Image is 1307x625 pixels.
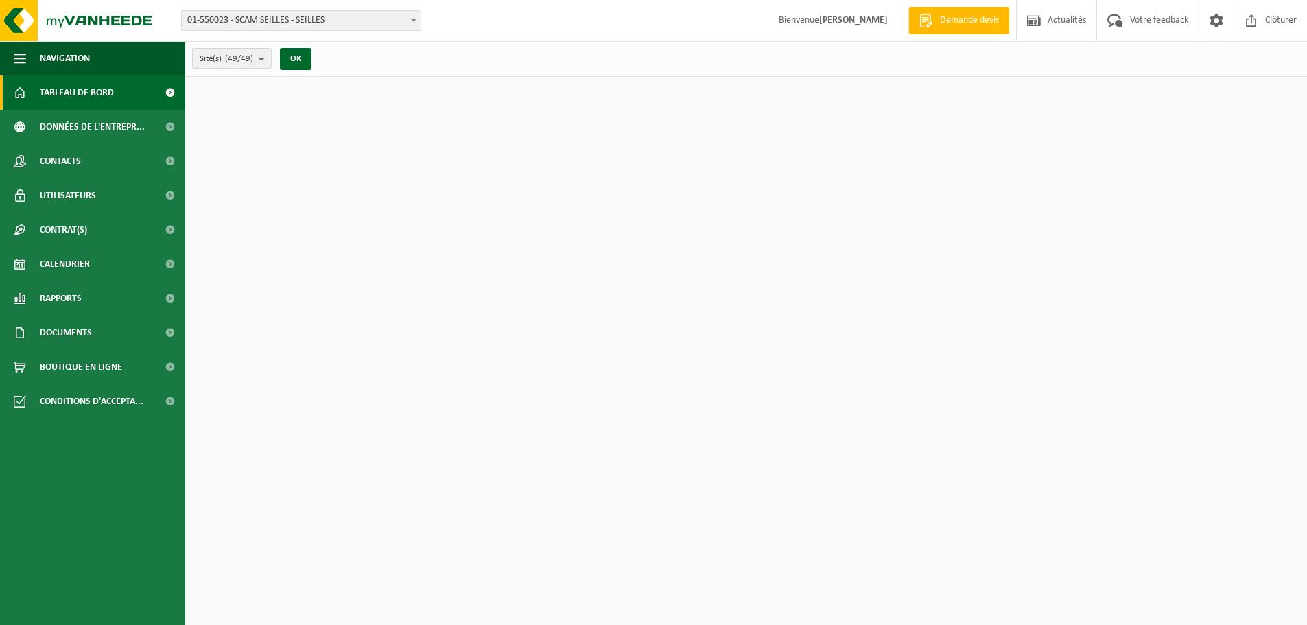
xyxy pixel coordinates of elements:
[40,178,96,213] span: Utilisateurs
[280,48,311,70] button: OK
[40,247,90,281] span: Calendrier
[937,14,1002,27] span: Demande devis
[40,350,122,384] span: Boutique en ligne
[40,75,114,110] span: Tableau de bord
[181,10,421,31] span: 01-550023 - SCAM SEILLES - SEILLES
[182,11,421,30] span: 01-550023 - SCAM SEILLES - SEILLES
[40,384,143,418] span: Conditions d'accepta...
[192,48,272,69] button: Site(s)(49/49)
[819,15,888,25] strong: [PERSON_NAME]
[40,213,87,247] span: Contrat(s)
[40,316,92,350] span: Documents
[40,281,82,316] span: Rapports
[200,49,253,69] span: Site(s)
[40,144,81,178] span: Contacts
[40,110,145,144] span: Données de l'entrepr...
[225,54,253,63] count: (49/49)
[908,7,1009,34] a: Demande devis
[40,41,90,75] span: Navigation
